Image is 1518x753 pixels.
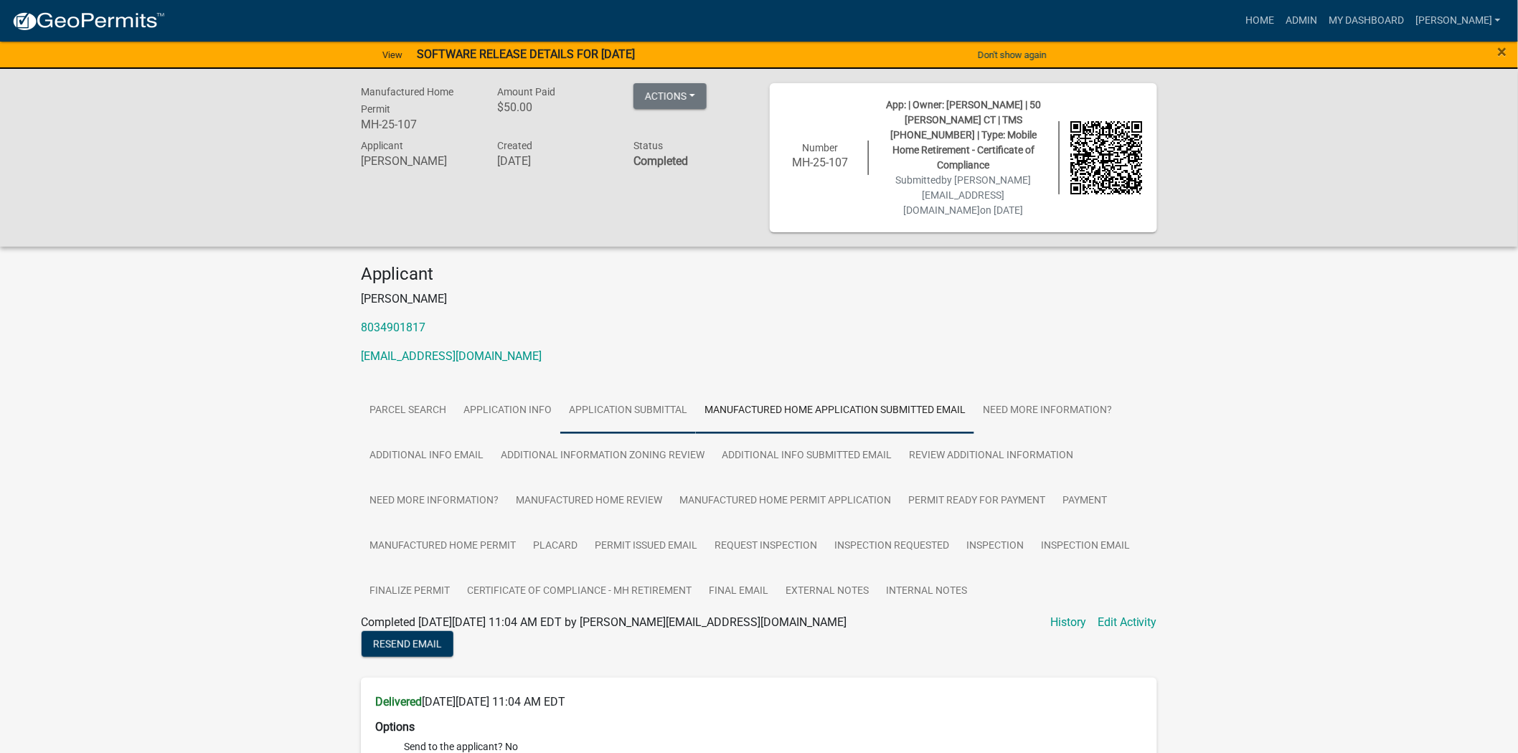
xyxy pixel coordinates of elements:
a: View [377,43,408,67]
button: Close [1498,43,1507,60]
img: QR code [1070,121,1144,194]
h4: Applicant [361,264,1157,285]
a: Certificate of Compliance - MH Retirement [458,569,700,615]
h6: [DATE][DATE] 11:04 AM EDT [375,695,1143,709]
a: Edit Activity [1098,614,1157,631]
a: External Notes [777,569,877,615]
a: Permit Issued Email [586,524,706,569]
button: Actions [633,83,707,109]
a: Additional Info submitted Email [713,433,900,479]
strong: Options [375,720,415,734]
span: Manufactured Home Permit [361,86,453,115]
a: Permit Ready for Payment [900,478,1054,524]
h6: [PERSON_NAME] [361,154,476,168]
h6: $50.00 [497,100,612,114]
a: Manufactured Home Permit [361,524,524,569]
a: [PERSON_NAME] [1410,7,1507,34]
h6: MH-25-107 [784,156,857,169]
a: Parcel search [361,388,455,434]
a: Inspection [958,524,1032,569]
span: Status [633,140,663,151]
span: Number [803,142,839,153]
a: Need More Information? [361,478,507,524]
span: Amount Paid [497,86,555,98]
a: Payment [1054,478,1116,524]
a: Additional Information Zoning Review [492,433,713,479]
span: Submitted on [DATE] [896,174,1032,216]
a: Home [1240,7,1280,34]
h6: [DATE] [497,154,612,168]
a: Manufactured Home Review [507,478,671,524]
span: Created [497,140,532,151]
strong: Completed [633,154,688,168]
a: Review Additional Information [900,433,1082,479]
a: Admin [1280,7,1323,34]
a: [EMAIL_ADDRESS][DOMAIN_NAME] [361,349,542,363]
a: Manufactured Home Application Submitted Email [696,388,974,434]
a: Request Inspection [706,524,826,569]
button: Resend Email [362,631,453,657]
a: Finalize Permit [361,569,458,615]
a: Application Submittal [560,388,696,434]
a: My Dashboard [1323,7,1410,34]
a: Placard [524,524,586,569]
a: Internal Notes [877,569,976,615]
span: Completed [DATE][DATE] 11:04 AM EDT by [PERSON_NAME][EMAIL_ADDRESS][DOMAIN_NAME] [361,615,847,629]
h6: MH-25-107 [361,118,476,131]
a: History [1050,614,1086,631]
a: 8034901817 [361,321,425,334]
span: App: | Owner: [PERSON_NAME] | 50 [PERSON_NAME] CT | TMS [PHONE_NUMBER] | Type: Mobile Home Retire... [886,99,1041,171]
strong: Delivered [375,695,422,709]
a: Additional info email [361,433,492,479]
a: Final Email [700,569,777,615]
a: Manufactured Home Permit Application [671,478,900,524]
span: Applicant [361,140,403,151]
span: Resend Email [373,638,442,649]
span: × [1498,42,1507,62]
a: Inspection Email [1032,524,1138,569]
p: [PERSON_NAME] [361,290,1157,308]
button: Don't show again [972,43,1052,67]
a: Application Info [455,388,560,434]
strong: SOFTWARE RELEASE DETAILS FOR [DATE] [417,47,635,61]
span: by [PERSON_NAME][EMAIL_ADDRESS][DOMAIN_NAME] [904,174,1032,216]
a: Inspection Requested [826,524,958,569]
a: Need More Information? [974,388,1121,434]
